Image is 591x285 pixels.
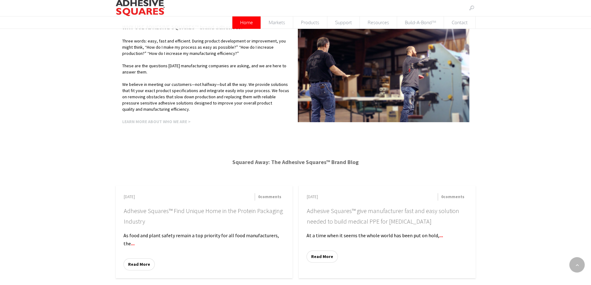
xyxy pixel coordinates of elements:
a: Adhesive Squares™ give manufacturer fast and easy solution needed to build medical PPE for [MEDIC... [307,207,459,225]
p: We believe in meeting our customers—not halfway—but all the way. We provide solutions that fit yo... [122,81,293,118]
a: Home [232,16,261,29]
a: Build-A-Bond™ [397,16,444,29]
p: comments [258,194,281,200]
span: Contact [444,16,475,29]
a: ... [439,232,443,238]
a: Support [327,16,360,29]
span: [DATE] [124,194,135,199]
span: Products [293,16,327,29]
p: At a time when it seems the whole world has been put on hold, [307,232,468,246]
span: Home [232,16,261,29]
a: 0comments [389,193,468,201]
span: Read More [311,254,333,259]
span: [DATE] [307,194,318,199]
p: Three words: easy, fast and efficient. During product development or improvement, you might think... [122,38,293,63]
span: Resources [360,16,397,29]
a: Read More [123,258,155,270]
p: comments [441,194,464,200]
p: These are the questions [DATE] manufacturing companies are asking, and we are here to answer them. [122,63,293,81]
span: Read More [128,262,150,267]
span: 0 [441,194,443,199]
a: LEARN MORE ABOUT WHO WE ARE > [122,119,190,124]
span: 0 [258,194,260,199]
p: As food and plant safety remain a top priority for all food manufacturers, the [123,232,285,254]
span: Markets [261,16,293,29]
a: 0comments [206,193,284,201]
a: Adhesive Squares™ Find Unique Home in the Protein Packaging Industry [124,207,283,225]
span: Support [327,16,360,29]
a: ... [131,240,135,247]
a: Read More [307,251,338,263]
span: Build-A-Bond™ [397,16,444,29]
strong: Squared Away: The Adhesive Squares™ Brand Blog [232,158,359,166]
img: Production [298,29,469,122]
